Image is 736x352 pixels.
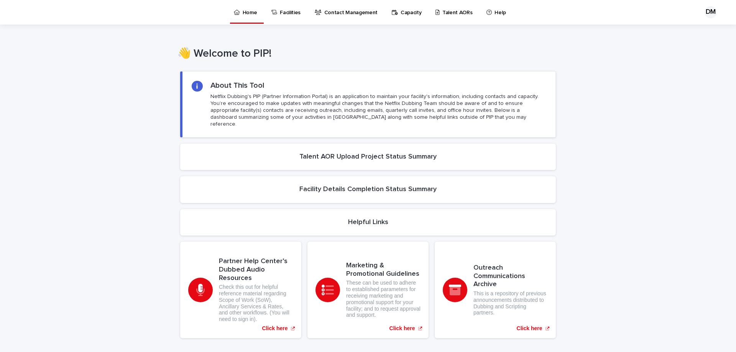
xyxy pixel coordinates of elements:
[262,325,288,332] p: Click here
[435,242,556,338] a: Click here
[517,325,542,332] p: Click here
[705,6,717,18] div: DM
[348,218,388,227] h2: Helpful Links
[346,262,421,278] h3: Marketing & Promotional Guidelines
[299,153,437,161] h2: Talent AOR Upload Project Status Summary
[299,185,437,194] h2: Facility Details Completion Status Summary
[389,325,415,332] p: Click here
[473,264,548,289] h3: Outreach Communications Archive
[219,257,293,282] h3: Partner Help Center’s Dubbed Audio Resources
[210,93,546,128] p: Netflix Dubbing's PIP (Partner Information Portal) is an application to maintain your facility's ...
[210,81,264,90] h2: About This Tool
[177,47,553,61] h1: 👋 Welcome to PIP!
[219,284,293,323] p: Check this out for helpful reference material regarding Scope of Work (SoW), Ancillary Services &...
[307,242,429,338] a: Click here
[473,290,548,316] p: This is a repository of previous announcements distributed to Dubbing and Scripting partners.
[346,280,421,318] p: These can be used to adhere to established parameters for receiving marketing and promotional sup...
[180,242,301,338] a: Click here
